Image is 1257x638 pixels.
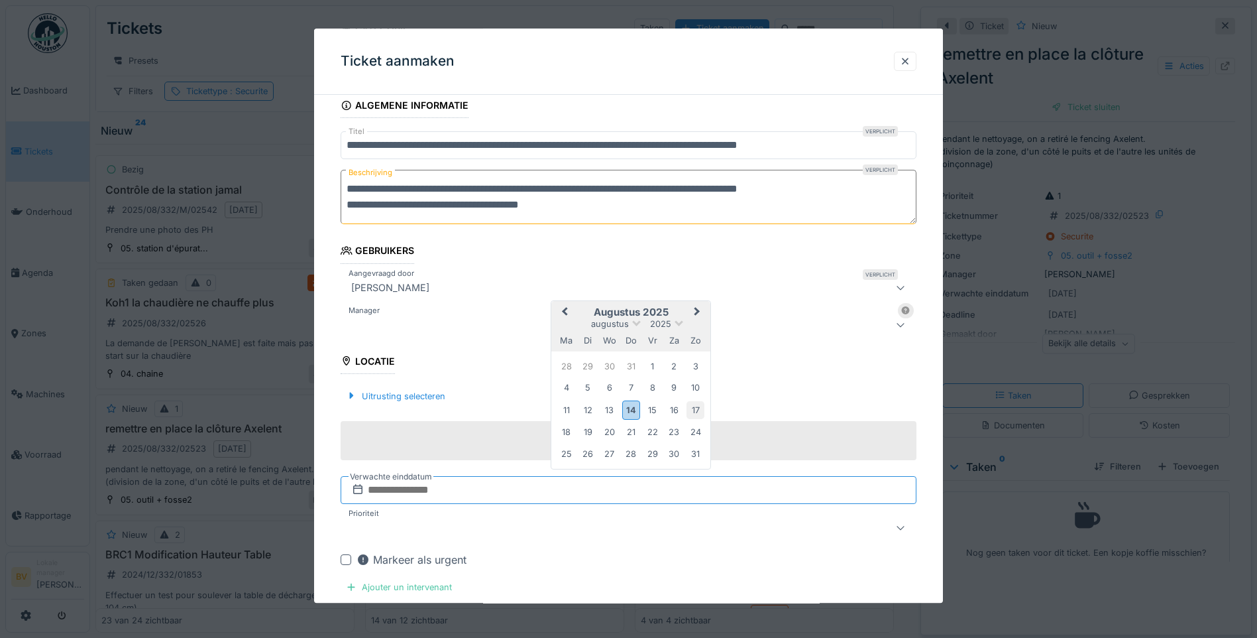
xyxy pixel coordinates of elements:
h2: augustus 2025 [551,306,710,318]
div: woensdag [600,332,618,350]
div: Choose maandag 11 augustus 2025 [557,401,575,419]
div: Choose dinsdag 12 augustus 2025 [579,401,597,419]
div: Choose maandag 25 augustus 2025 [557,445,575,463]
div: Markeer als urgent [356,552,466,568]
label: Beschrijving [346,165,395,182]
label: Titel [346,127,367,138]
div: Ajouter un intervenant [341,578,457,596]
div: Choose woensdag 20 augustus 2025 [600,423,618,441]
div: Choose zondag 17 augustus 2025 [686,401,704,419]
div: Choose woensdag 6 augustus 2025 [600,379,618,397]
div: Choose woensdag 13 augustus 2025 [600,401,618,419]
div: Choose maandag 18 augustus 2025 [557,423,575,441]
div: Verplicht [863,165,898,176]
div: Algemene informatie [341,96,468,118]
div: Choose zaterdag 9 augustus 2025 [665,379,683,397]
label: Aangevraagd door [346,268,417,279]
div: Choose zaterdag 2 augustus 2025 [665,357,683,375]
label: Manager [346,305,382,316]
div: Choose dinsdag 29 juli 2025 [579,357,597,375]
div: Choose zondag 3 augustus 2025 [686,357,704,375]
div: Month augustus, 2025 [556,355,706,464]
div: Choose woensdag 27 augustus 2025 [600,445,618,463]
div: Choose donderdag 28 augustus 2025 [622,445,640,463]
div: Choose donderdag 7 augustus 2025 [622,379,640,397]
div: Uitrusting selecteren [341,387,451,405]
label: Prioriteit [346,508,382,519]
div: Choose zaterdag 30 augustus 2025 [665,445,683,463]
h3: Ticket aanmaken [341,53,455,70]
div: zaterdag [665,332,683,350]
div: Choose maandag 28 juli 2025 [557,357,575,375]
div: Choose dinsdag 19 augustus 2025 [579,423,597,441]
button: Previous Month [553,302,574,324]
div: Choose vrijdag 22 augustus 2025 [643,423,661,441]
div: Choose dinsdag 26 augustus 2025 [579,445,597,463]
div: Choose vrijdag 29 augustus 2025 [643,445,661,463]
div: [PERSON_NAME] [346,280,435,296]
div: Choose zondag 10 augustus 2025 [686,379,704,397]
div: Choose dinsdag 5 augustus 2025 [579,379,597,397]
div: Choose zondag 24 augustus 2025 [686,423,704,441]
button: Next Month [688,302,709,324]
span: augustus [591,319,629,329]
div: zondag [686,332,704,350]
div: Choose vrijdag 8 augustus 2025 [643,379,661,397]
div: Choose donderdag 21 augustus 2025 [622,423,640,441]
div: Choose zaterdag 16 augustus 2025 [665,401,683,419]
div: Choose zondag 31 augustus 2025 [686,445,704,463]
div: maandag [557,332,575,350]
div: vrijdag [643,332,661,350]
div: Gebruikers [341,241,414,264]
span: 2025 [650,319,671,329]
div: Choose vrijdag 1 augustus 2025 [643,357,661,375]
div: Choose donderdag 31 juli 2025 [622,357,640,375]
div: Verplicht [863,127,898,137]
div: donderdag [622,332,640,350]
div: Choose maandag 4 augustus 2025 [557,379,575,397]
div: Choose donderdag 14 augustus 2025 [622,401,640,420]
div: Choose vrijdag 15 augustus 2025 [643,401,661,419]
div: Choose zaterdag 23 augustus 2025 [665,423,683,441]
div: Verplicht [863,269,898,280]
div: Locatie [341,351,395,374]
div: Choose woensdag 30 juli 2025 [600,357,618,375]
div: dinsdag [579,332,597,350]
label: Verwachte einddatum [349,470,433,484]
